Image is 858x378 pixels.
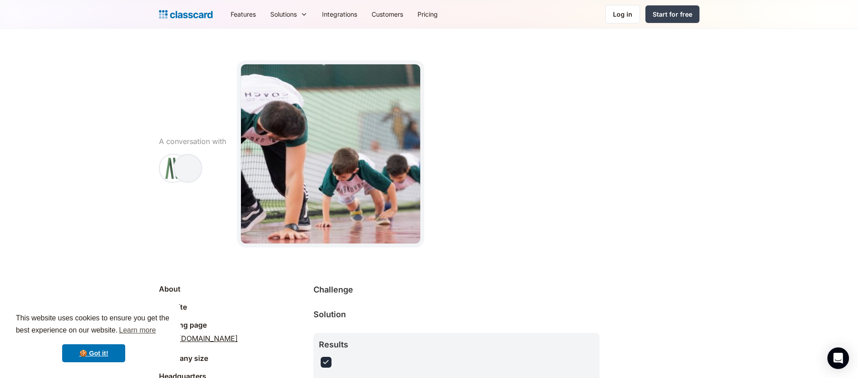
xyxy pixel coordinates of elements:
a: Log in [605,5,640,23]
h2: Solution [313,308,346,320]
div: Website [159,301,187,312]
div: Open Intercom Messenger [827,347,849,369]
div: A conversation with [159,136,226,147]
a: Start for free [645,5,699,23]
a: Pricing [410,4,445,24]
div: Start for free [653,9,692,19]
h2: Results [319,338,348,351]
div: Solutions [263,4,315,24]
div: Company size [159,353,208,364]
a: Customers [364,4,410,24]
div: Booking page [159,319,207,330]
div: About [159,283,181,294]
a: Features [223,4,263,24]
a: Integrations [315,4,364,24]
span: This website uses cookies to ensure you get the best experience on our website. [16,313,172,337]
a: [URL][DOMAIN_NAME] [159,333,238,344]
h2: Challenge [313,283,353,296]
div: Log in [613,9,632,19]
a: dismiss cookie message [62,344,125,362]
div: Solutions [270,9,297,19]
a: home [159,8,213,21]
div: cookieconsent [7,304,180,371]
a: learn more about cookies [118,324,157,337]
